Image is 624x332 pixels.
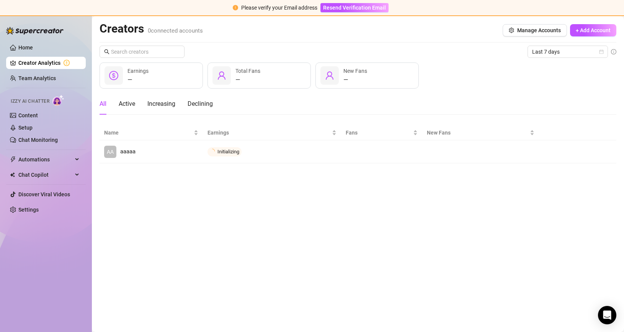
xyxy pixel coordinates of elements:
span: Manage Accounts [517,27,561,33]
span: Earnings [207,128,330,137]
span: exclamation-circle [233,5,238,10]
th: Name [100,125,203,140]
span: dollar-circle [109,71,118,80]
h2: Creators [100,21,203,36]
div: — [235,75,260,84]
a: Home [18,44,33,51]
a: Settings [18,207,39,213]
div: Open Intercom Messenger [598,306,616,324]
span: Last 7 days [532,46,603,58]
div: — [127,75,149,84]
a: Team Analytics [18,75,56,81]
span: AA [107,148,114,156]
span: user [325,71,334,80]
a: Content [18,112,38,118]
span: info-circle [611,49,616,54]
span: thunderbolt [10,156,16,163]
a: Discover Viral Videos [18,191,70,197]
span: New Fans [427,128,528,137]
button: Resend Verification Email [320,3,389,12]
span: Earnings [127,68,149,74]
th: Fans [341,125,422,140]
span: aaaaa [120,147,136,156]
div: Declining [188,99,213,108]
span: calendar [599,49,604,54]
span: Izzy AI Chatter [11,98,49,105]
span: Resend Verification Email [323,5,386,11]
th: New Fans [422,125,539,140]
img: logo-BBDzfeDw.svg [6,27,64,35]
span: Chat Copilot [18,169,73,181]
img: Chat Copilot [10,172,15,178]
span: New Fans [343,68,367,74]
div: Active [119,99,135,108]
span: Total Fans [235,68,260,74]
span: + Add Account [576,27,611,33]
div: Increasing [147,99,175,108]
div: All [100,99,106,108]
span: user [217,71,226,80]
button: Manage Accounts [503,24,567,36]
a: Creator Analytics exclamation-circle [18,57,80,69]
button: + Add Account [570,24,616,36]
img: AI Chatter [52,95,64,106]
span: Fans [346,128,412,137]
span: Initializing [217,149,239,154]
a: Chat Monitoring [18,137,58,143]
span: loading [209,148,215,154]
th: Earnings [203,125,341,140]
a: AAaaaaa [104,146,198,158]
span: setting [509,28,514,33]
div: — [343,75,367,84]
span: Name [104,128,192,137]
span: search [104,49,109,54]
a: Setup [18,125,33,131]
input: Search creators [111,48,174,56]
span: 0 connected accounts [148,27,203,34]
div: Please verify your Email address [241,3,317,12]
span: Automations [18,153,73,166]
